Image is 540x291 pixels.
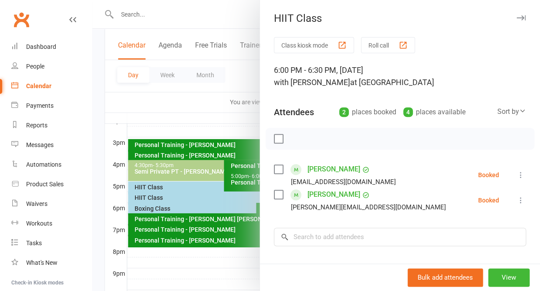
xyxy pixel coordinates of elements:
button: View [488,268,530,287]
a: Payments [11,96,92,116]
div: 2 [339,107,349,117]
div: What's New [26,259,57,266]
button: Bulk add attendees [408,268,483,287]
div: Attendees [274,106,314,118]
div: places booked [339,106,396,118]
div: Booked [478,172,499,178]
a: People [11,57,92,76]
div: Tasks [26,240,42,246]
span: at [GEOGRAPHIC_DATA] [350,78,434,87]
div: Waivers [26,200,47,207]
span: with [PERSON_NAME] [274,78,350,87]
div: Calendar [26,82,51,89]
div: Dashboard [26,43,56,50]
div: places available [403,106,466,118]
a: Automations [11,155,92,175]
a: [PERSON_NAME] [307,162,360,176]
div: Sort by [497,106,526,117]
a: Clubworx [10,9,32,31]
a: Dashboard [11,37,92,57]
div: HIIT Class [260,12,540,24]
a: [PERSON_NAME] [307,188,360,202]
button: Roll call [361,37,415,53]
a: Waivers [11,194,92,214]
a: What's New [11,253,92,273]
div: 6:00 PM - 6:30 PM, [DATE] [274,64,526,89]
a: Workouts [11,214,92,233]
div: Workouts [26,220,52,227]
a: Calendar [11,76,92,96]
div: Product Sales [26,181,64,188]
div: Payments [26,102,54,109]
a: Product Sales [11,175,92,194]
div: Automations [26,161,61,168]
div: [EMAIL_ADDRESS][DOMAIN_NAME] [291,176,396,188]
button: Class kiosk mode [274,37,354,53]
a: Reports [11,116,92,135]
div: [PERSON_NAME][EMAIL_ADDRESS][DOMAIN_NAME] [291,202,446,213]
div: 4 [403,107,413,117]
div: Reports [26,122,47,129]
a: Tasks [11,233,92,253]
div: Booked [478,197,499,203]
a: Messages [11,135,92,155]
div: Messages [26,141,54,148]
div: People [26,63,44,70]
input: Search to add attendees [274,228,526,246]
